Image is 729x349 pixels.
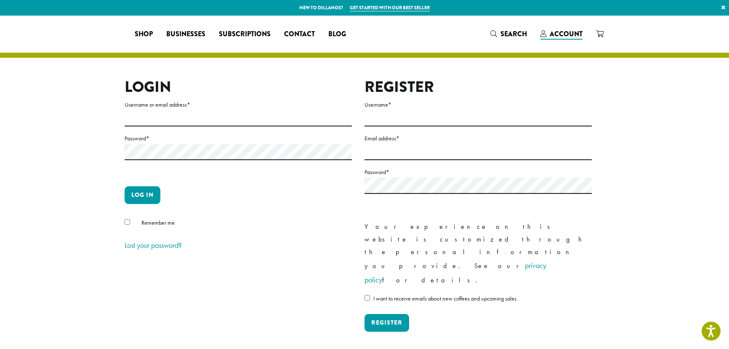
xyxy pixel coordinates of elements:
a: Get started with our best seller [350,4,430,11]
span: Subscriptions [219,29,271,40]
span: Remember me [141,219,175,226]
a: privacy policy [364,260,546,285]
span: I want to receive emails about new coffees and upcoming sales. [373,295,518,302]
label: Email address [364,133,592,144]
a: Search [484,27,534,41]
label: Password [364,167,592,177]
input: I want to receive emails about new coffees and upcoming sales. [364,295,370,301]
label: Username or email address [125,99,352,110]
p: Your experience on this website is customized through the personal information you provide. See o... [364,220,592,287]
button: Log in [125,186,160,204]
a: Shop [128,27,160,41]
span: Businesses [166,29,205,40]
span: Shop [135,29,153,40]
h2: Login [125,78,352,96]
label: Password [125,133,352,144]
span: Contact [284,29,315,40]
a: Lost your password? [125,240,182,250]
span: Search [500,29,527,39]
h2: Register [364,78,592,96]
span: Account [550,29,583,39]
button: Register [364,314,409,332]
span: Blog [328,29,346,40]
label: Username [364,99,592,110]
